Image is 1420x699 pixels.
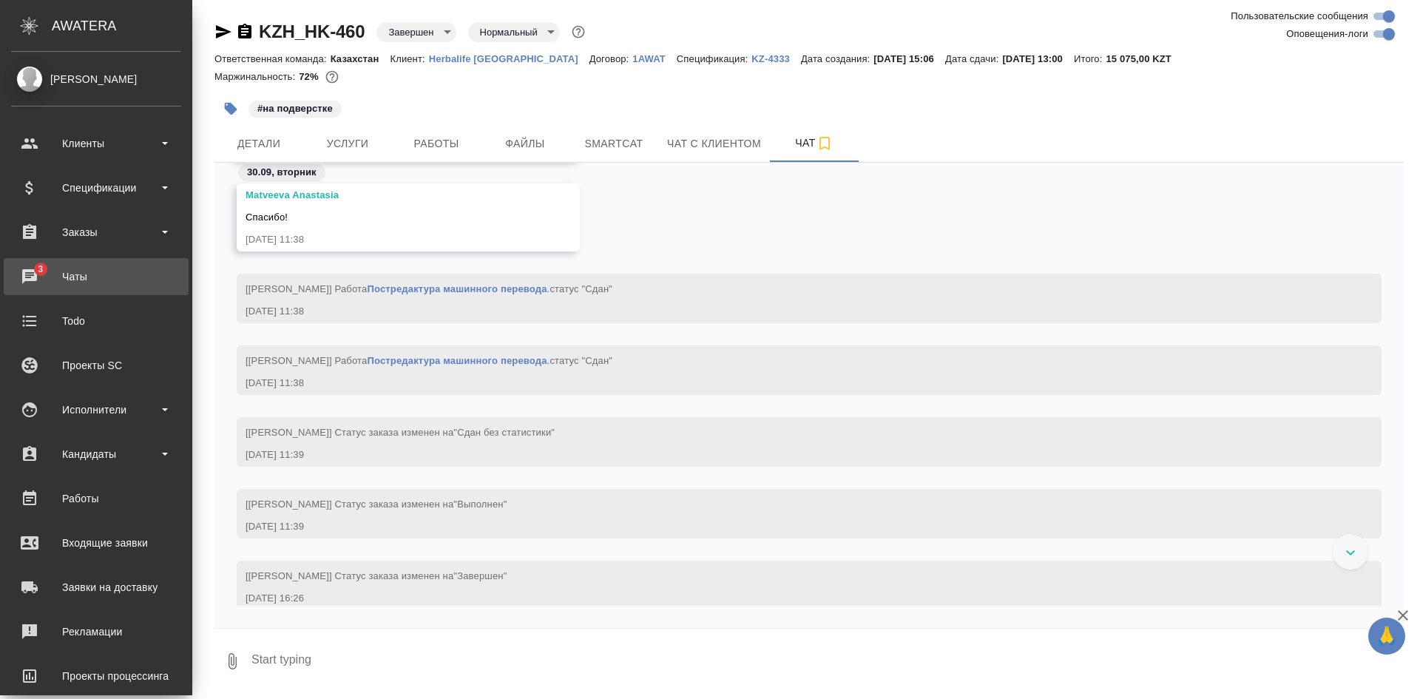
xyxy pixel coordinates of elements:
[246,304,1330,319] div: [DATE] 11:38
[322,67,342,87] button: 582.48 RUB;
[246,376,1330,391] div: [DATE] 11:38
[214,53,331,64] p: Ответственная команда:
[11,532,181,554] div: Входящие заявки
[11,354,181,376] div: Проекты SC
[550,283,612,294] span: статус "Сдан"
[29,262,52,277] span: 3
[4,480,189,517] a: Работы
[453,570,507,581] span: "Завершен"
[453,499,507,510] span: "Выполнен"
[236,23,254,41] button: Скопировать ссылку
[1231,9,1368,24] span: Пользовательские сообщения
[246,448,1330,462] div: [DATE] 11:39
[4,303,189,340] a: Todo
[367,355,547,366] a: Постредактура машинного перевода
[331,53,390,64] p: Казахстан
[490,135,561,153] span: Файлы
[667,135,761,153] span: Чат с клиентом
[873,53,945,64] p: [DATE] 15:06
[1286,27,1368,41] span: Оповещения-логи
[214,92,247,125] button: Добавить тэг
[390,53,428,64] p: Клиент:
[751,53,801,64] p: KZ-4333
[299,71,322,82] p: 72%
[11,177,181,199] div: Спецификации
[246,283,612,294] span: [[PERSON_NAME]] Работа .
[246,591,1330,606] div: [DATE] 16:26
[246,519,1330,534] div: [DATE] 11:39
[246,427,555,438] span: [[PERSON_NAME]] Статус заказа изменен на
[569,22,588,41] button: Доп статусы указывают на важность/срочность заказа
[401,135,472,153] span: Работы
[1374,621,1399,652] span: 🙏
[312,135,383,153] span: Услуги
[801,53,873,64] p: Дата создания:
[246,232,528,247] div: [DATE] 11:38
[677,53,751,64] p: Спецификация:
[578,135,649,153] span: Smartcat
[246,499,507,510] span: [[PERSON_NAME]] Статус заказа изменен на
[257,101,333,116] p: #на подверстке
[259,21,365,41] a: KZH_HK-460
[246,355,612,366] span: [[PERSON_NAME]] Работа .
[223,135,294,153] span: Детали
[214,71,299,82] p: Маржинальность:
[550,355,612,366] span: статус "Сдан"
[11,310,181,332] div: Todo
[632,53,677,64] p: 1AWAT
[945,53,1002,64] p: Дата сдачи:
[4,658,189,695] a: Проекты процессинга
[4,258,189,295] a: 3Чаты
[246,570,507,581] span: [[PERSON_NAME]] Статус заказа изменен на
[1368,618,1405,655] button: 🙏
[4,347,189,384] a: Проекты SC
[816,135,834,152] svg: Подписаться
[11,621,181,643] div: Рекламации
[429,53,589,64] p: Herbalife [GEOGRAPHIC_DATA]
[429,52,589,64] a: Herbalife [GEOGRAPHIC_DATA]
[246,188,528,203] div: Matveeva Anastasia
[453,427,555,438] span: "Сдан без статистики"
[11,443,181,465] div: Кандидаты
[11,132,181,155] div: Клиенты
[1106,53,1183,64] p: 15 075,00 KZT
[246,212,288,223] span: Спасибо!
[4,524,189,561] a: Входящие заявки
[247,165,317,180] p: 30.09, вторник
[4,613,189,650] a: Рекламации
[1002,53,1074,64] p: [DATE] 13:00
[476,26,542,38] button: Нормальный
[11,399,181,421] div: Исполнители
[11,665,181,687] div: Проекты процессинга
[468,22,560,42] div: Завершен
[779,134,850,152] span: Чат
[11,576,181,598] div: Заявки на доставку
[11,71,181,87] div: [PERSON_NAME]
[4,569,189,606] a: Заявки на доставку
[11,221,181,243] div: Заказы
[52,11,192,41] div: AWATERA
[11,487,181,510] div: Работы
[751,52,801,64] a: KZ-4333
[214,23,232,41] button: Скопировать ссылку для ЯМессенджера
[376,22,456,42] div: Завершен
[1074,53,1106,64] p: Итого:
[247,101,343,114] span: на подверстке
[384,26,438,38] button: Завершен
[11,266,181,288] div: Чаты
[632,52,677,64] a: 1AWAT
[589,53,633,64] p: Договор:
[367,283,547,294] a: Постредактура машинного перевода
